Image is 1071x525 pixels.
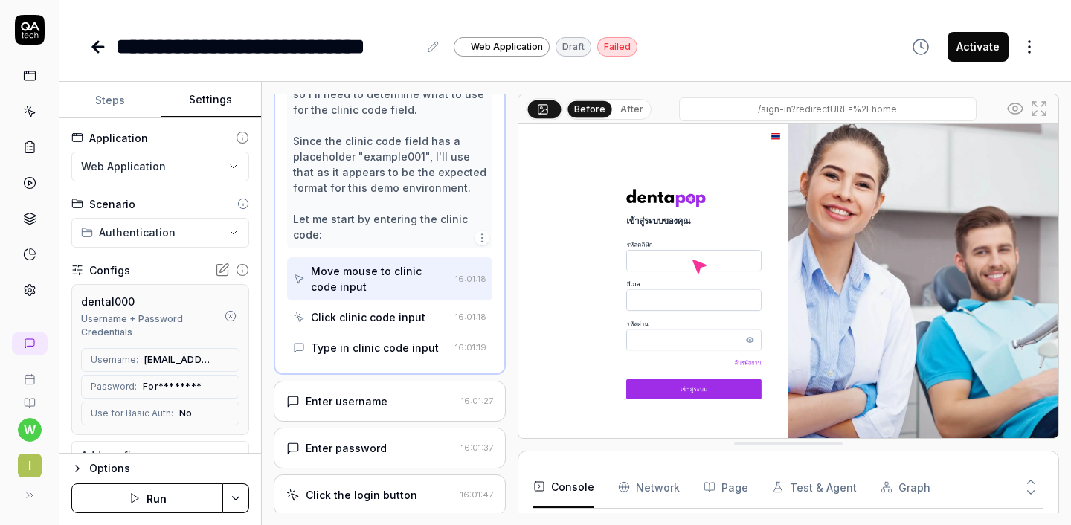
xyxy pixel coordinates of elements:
button: View version history [903,32,939,62]
div: Type in clinic code input [311,340,439,355]
time: 16:01:18 [455,274,486,284]
button: Authentication [71,218,249,248]
button: Settings [161,83,262,118]
div: Click the login button [306,487,417,503]
button: Steps [59,83,161,118]
button: Activate [948,32,1009,62]
div: dental000 [81,294,222,309]
a: Book a call with us [6,361,53,385]
button: Test & Agent [772,466,857,508]
span: Username: [91,353,138,367]
div: Enter password [306,440,387,456]
span: Web Application [81,158,166,174]
span: No [179,407,193,420]
div: Failed [597,37,637,57]
button: Move mouse to clinic code input16:01:18 [287,257,492,300]
button: Open in full screen [1027,97,1051,120]
button: After [614,101,649,117]
button: Options [71,460,249,477]
a: Documentation [6,385,53,409]
span: Web Application [471,40,543,54]
span: Use for Basic Auth: [91,407,173,420]
time: 16:01:27 [461,396,493,406]
a: Web Application [454,36,550,57]
span: I [18,454,42,477]
button: Before [567,100,611,117]
div: Move mouse to clinic code input [311,263,449,294]
button: I [6,442,53,480]
button: Show all interative elements [1003,97,1027,120]
button: Graph [881,466,930,508]
a: New conversation [12,332,48,355]
div: Enter username [306,393,387,409]
button: Click clinic code input16:01:18 [287,303,492,331]
span: Authentication [99,225,176,240]
div: Username + Password Credentials [81,312,222,339]
div: Scenario [89,196,135,212]
time: 16:01:19 [455,342,486,352]
time: 16:01:18 [455,312,486,322]
div: Options [89,460,249,477]
button: Page [704,466,748,508]
div: Application [89,130,148,146]
img: Screenshot [518,124,1058,462]
button: Network [618,466,680,508]
button: Run [71,483,223,513]
div: Draft [556,37,591,57]
div: Configs [89,262,130,278]
button: Type in clinic code input16:01:19 [287,334,492,361]
span: Password: [91,380,137,393]
time: 16:01:47 [460,489,493,500]
button: Console [533,466,594,508]
time: 16:01:37 [461,442,493,453]
button: Web Application [71,152,249,181]
div: Click clinic code input [311,309,425,325]
button: w [18,418,42,442]
span: [EMAIL_ADDRESS][DOMAIN_NAME] [144,353,212,367]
